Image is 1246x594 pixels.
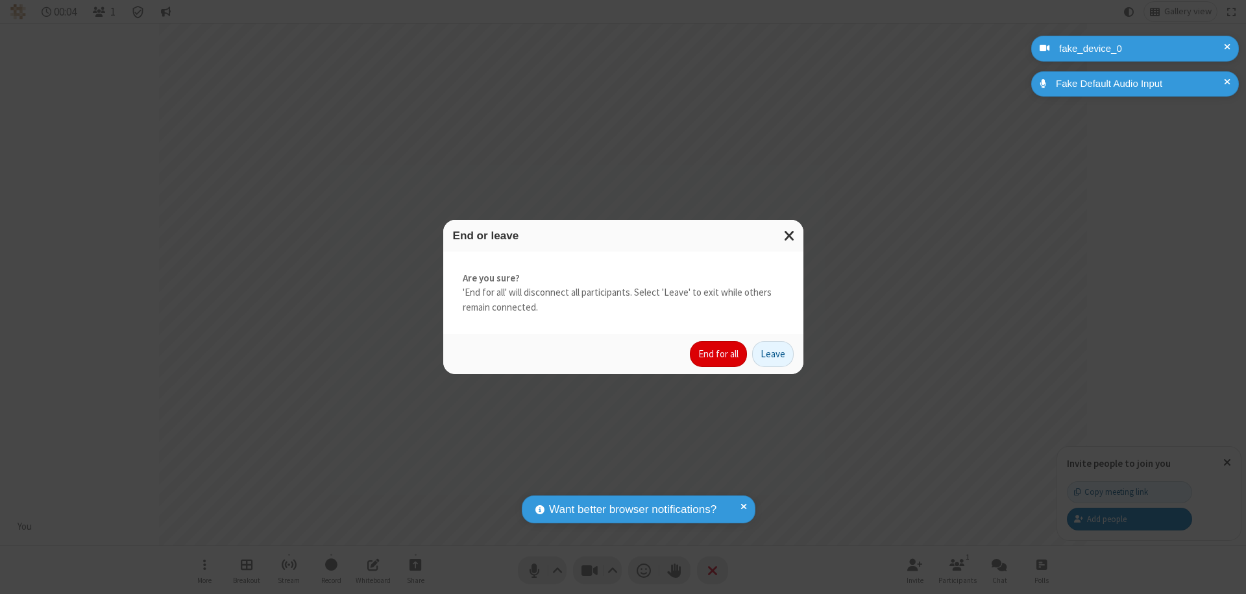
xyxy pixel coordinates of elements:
[549,501,716,518] span: Want better browser notifications?
[463,271,784,286] strong: Are you sure?
[690,341,747,367] button: End for all
[1055,42,1229,56] div: fake_device_0
[453,230,794,242] h3: End or leave
[752,341,794,367] button: Leave
[776,220,803,252] button: Close modal
[1051,77,1229,91] div: Fake Default Audio Input
[443,252,803,335] div: 'End for all' will disconnect all participants. Select 'Leave' to exit while others remain connec...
